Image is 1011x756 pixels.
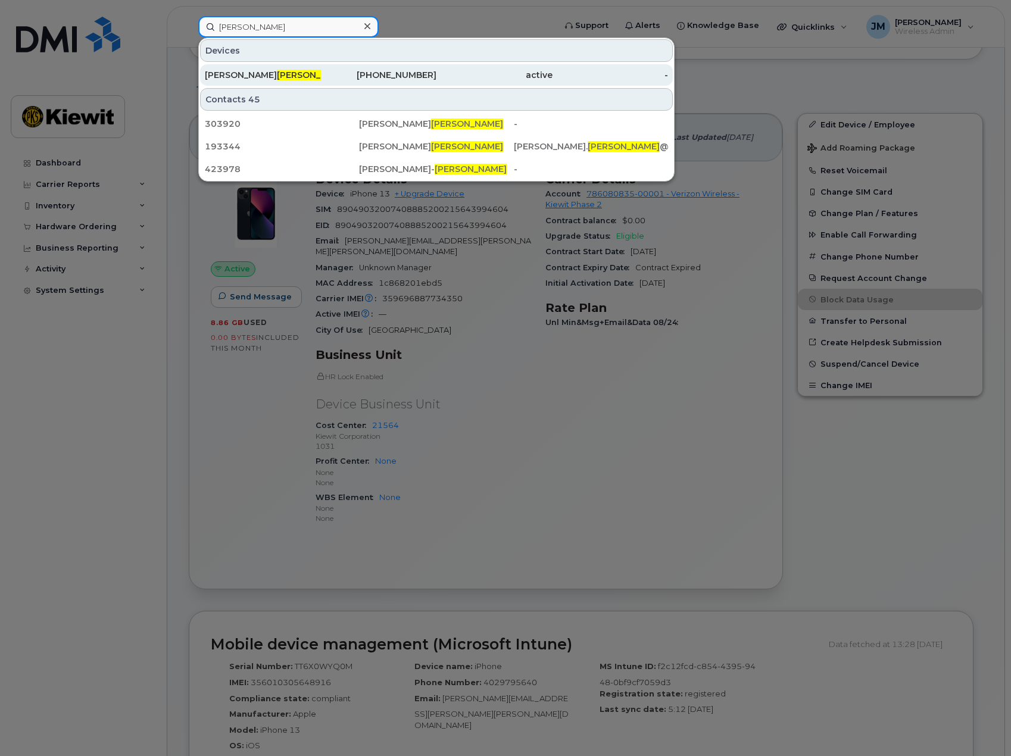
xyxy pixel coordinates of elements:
div: [PERSON_NAME] [359,118,513,130]
span: 45 [248,93,260,105]
div: 193344 [205,140,359,152]
div: [PERSON_NAME] [359,140,513,152]
div: [PERSON_NAME] [205,69,321,81]
div: - [514,163,668,175]
div: [PERSON_NAME]- [359,163,513,175]
div: active [436,69,553,81]
input: Find something... [198,16,379,38]
div: Contacts [200,88,673,111]
div: - [553,69,669,81]
span: [PERSON_NAME] [431,141,503,152]
a: 193344[PERSON_NAME][PERSON_NAME][PERSON_NAME].[PERSON_NAME]@[DOMAIN_NAME] [200,136,673,157]
div: Devices [200,39,673,62]
span: [PERSON_NAME] [431,118,503,129]
div: [PHONE_NUMBER] [321,69,437,81]
a: 303920[PERSON_NAME][PERSON_NAME]- [200,113,673,135]
span: [PERSON_NAME] [435,164,507,174]
div: 423978 [205,163,359,175]
a: 423978[PERSON_NAME]-[PERSON_NAME]- [200,158,673,180]
div: - [514,118,668,130]
span: [PERSON_NAME] [588,141,660,152]
span: [PERSON_NAME] [277,70,349,80]
div: 303920 [205,118,359,130]
iframe: Messenger Launcher [959,704,1002,747]
a: [PERSON_NAME][PERSON_NAME][PHONE_NUMBER]active- [200,64,673,86]
div: [PERSON_NAME]. @[DOMAIN_NAME] [514,140,668,152]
